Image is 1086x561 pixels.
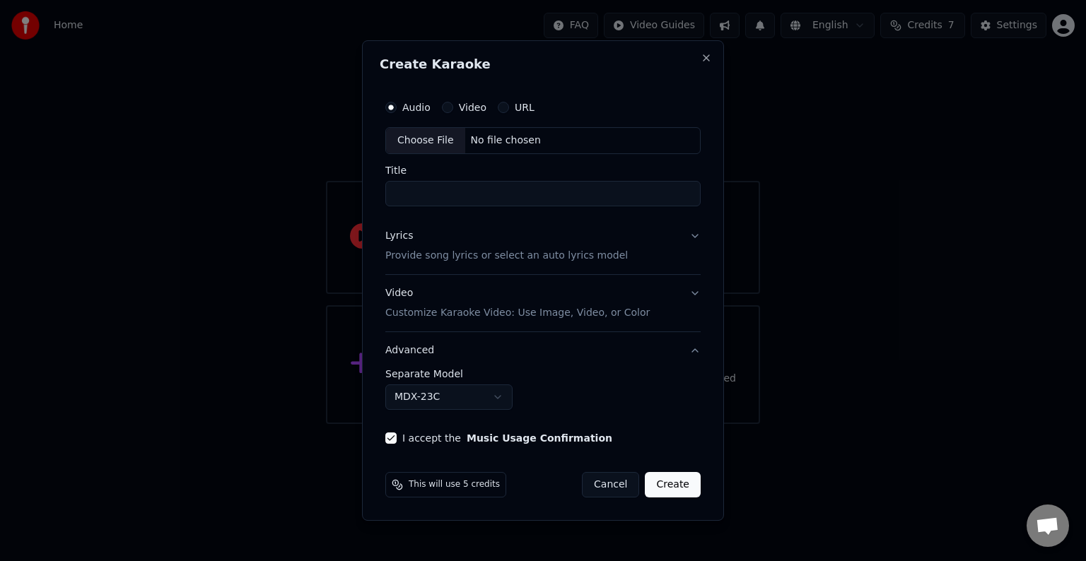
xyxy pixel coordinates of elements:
p: Provide song lyrics or select an auto lyrics model [385,249,628,263]
label: I accept the [402,433,612,443]
button: LyricsProvide song lyrics or select an auto lyrics model [385,218,701,274]
label: Separate Model [385,369,701,379]
div: Choose File [386,128,465,153]
span: This will use 5 credits [409,479,500,490]
button: Cancel [582,472,639,497]
button: Create [645,472,701,497]
button: VideoCustomize Karaoke Video: Use Image, Video, or Color [385,275,701,331]
div: Video [385,286,650,320]
h2: Create Karaoke [380,58,706,71]
label: Title [385,165,701,175]
label: Audio [402,102,431,112]
label: URL [515,102,535,112]
button: I accept the [467,433,612,443]
label: Video [459,102,486,112]
p: Customize Karaoke Video: Use Image, Video, or Color [385,306,650,320]
button: Advanced [385,332,701,369]
div: Advanced [385,369,701,421]
div: Lyrics [385,229,413,243]
div: No file chosen [465,134,547,148]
